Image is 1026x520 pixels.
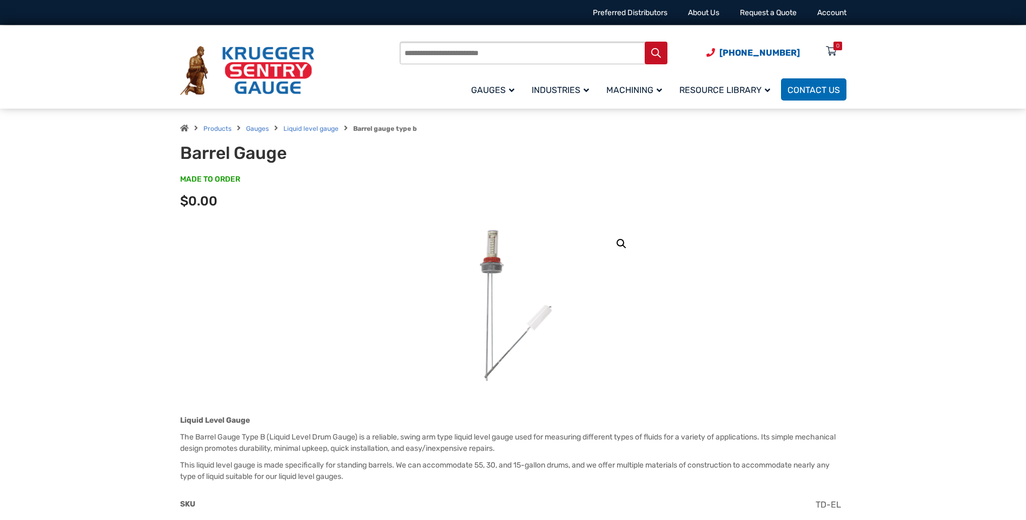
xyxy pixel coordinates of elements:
strong: Liquid Level Gauge [180,416,250,425]
a: View full-screen image gallery [612,234,631,254]
a: Request a Quote [740,8,797,17]
p: This liquid level gauge is made specifically for standing barrels. We can accommodate 55, 30, and... [180,459,846,482]
a: Industries [525,77,600,102]
span: Resource Library [679,85,770,95]
span: $0.00 [180,194,217,209]
span: Machining [606,85,662,95]
a: Products [203,125,231,132]
img: Krueger Sentry Gauge [180,46,314,96]
a: Contact Us [781,78,846,101]
strong: Barrel gauge type b [353,125,417,132]
a: Gauges [246,125,269,132]
a: Liquid level gauge [283,125,339,132]
span: Industries [532,85,589,95]
a: Machining [600,77,673,102]
a: Gauges [465,77,525,102]
a: Account [817,8,846,17]
span: Gauges [471,85,514,95]
h1: Barrel Gauge [180,143,447,163]
span: SKU [180,499,195,509]
div: 0 [836,42,839,50]
span: MADE TO ORDER [180,174,240,185]
span: [PHONE_NUMBER] [719,48,800,58]
a: Resource Library [673,77,781,102]
p: The Barrel Gauge Type B (Liquid Level Drum Gauge) is a reliable, swing arm type liquid level gaug... [180,431,846,454]
a: About Us [688,8,719,17]
span: Contact Us [787,85,840,95]
a: Preferred Distributors [593,8,667,17]
a: Phone Number (920) 434-8860 [706,46,800,59]
span: TD-EL [816,499,841,510]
